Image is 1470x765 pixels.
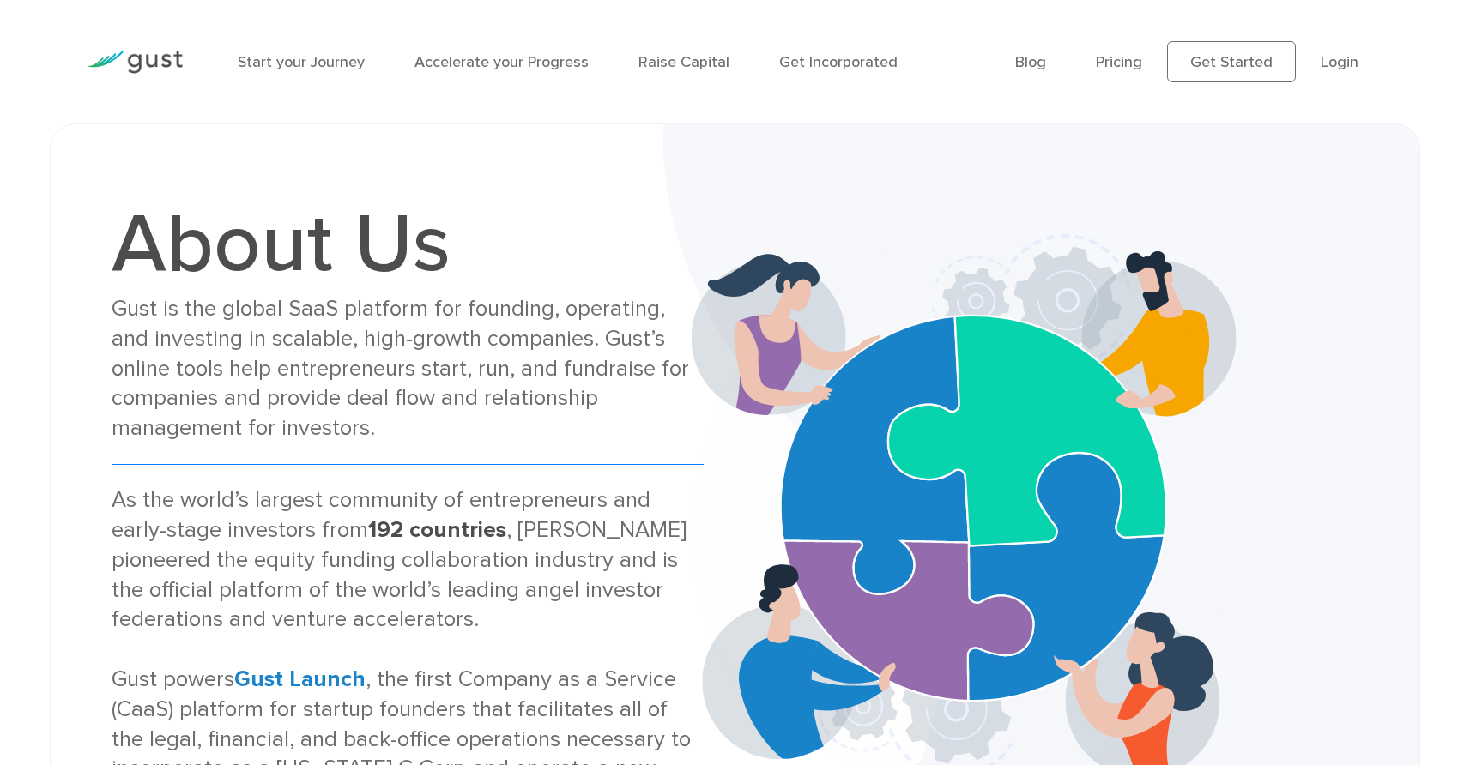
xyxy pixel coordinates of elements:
a: Get Incorporated [779,53,898,71]
a: Pricing [1096,53,1142,71]
a: Get Started [1167,41,1296,82]
a: Accelerate your Progress [414,53,589,71]
a: Blog [1015,53,1046,71]
div: Gust is the global SaaS platform for founding, operating, and investing in scalable, high-growth ... [112,294,704,443]
a: Login [1321,53,1358,71]
a: Raise Capital [638,53,729,71]
a: Start your Journey [238,53,365,71]
a: Gust Launch [234,666,366,692]
strong: 192 countries [368,516,506,543]
h1: About Us [112,203,704,286]
img: Gust Logo [87,51,183,74]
